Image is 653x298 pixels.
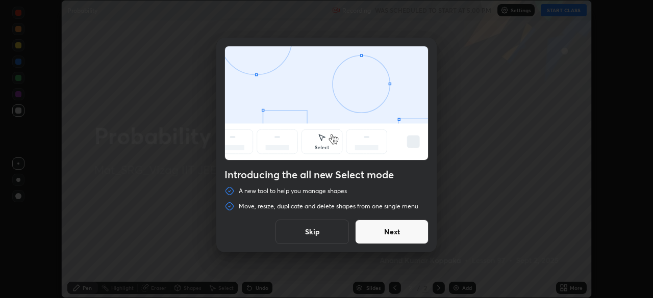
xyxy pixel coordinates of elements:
p: A new tool to help you manage shapes [239,187,347,195]
p: Move, resize, duplicate and delete shapes from one single menu [239,202,418,210]
div: animation [225,46,428,162]
button: Skip [275,220,349,244]
button: Next [355,220,429,244]
h4: Introducing the all new Select mode [224,169,429,181]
